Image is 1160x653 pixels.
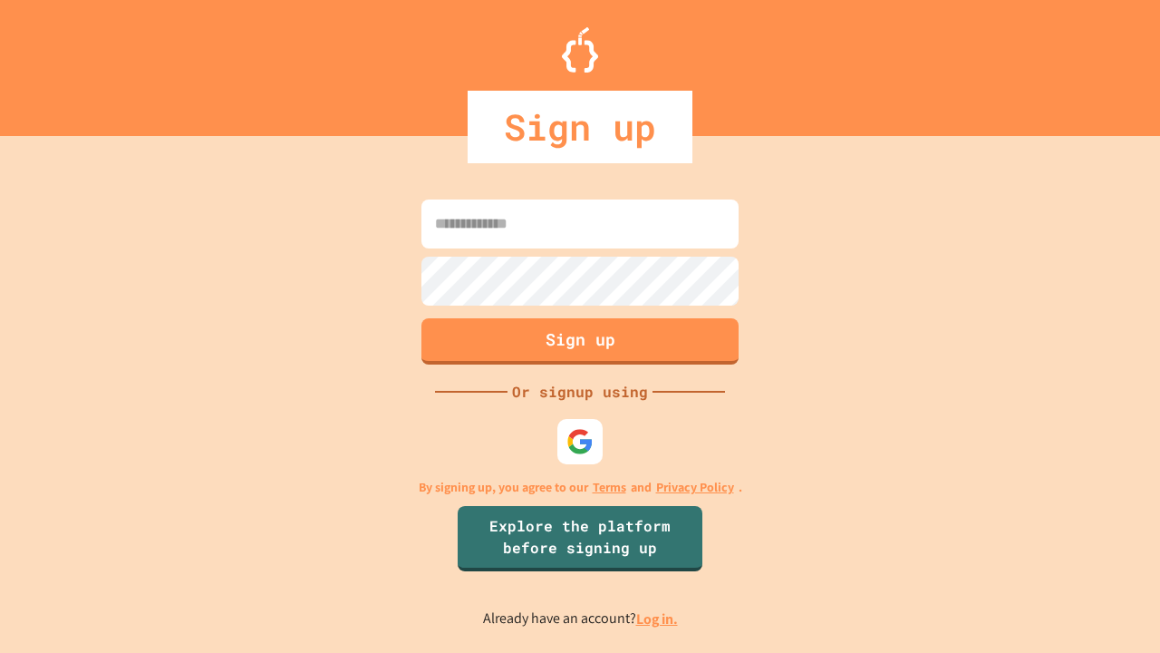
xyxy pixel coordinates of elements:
[1010,502,1142,579] iframe: chat widget
[458,506,702,571] a: Explore the platform before signing up
[1084,580,1142,635] iframe: chat widget
[593,478,626,497] a: Terms
[636,609,678,629] a: Log in.
[483,608,678,630] p: Already have an account?
[419,478,742,497] p: By signing up, you agree to our and .
[468,91,692,163] div: Sign up
[421,318,739,365] button: Sign up
[562,27,598,73] img: Logo.svg
[507,381,652,403] div: Or signup using
[566,428,594,455] img: google-icon.svg
[656,478,734,497] a: Privacy Policy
